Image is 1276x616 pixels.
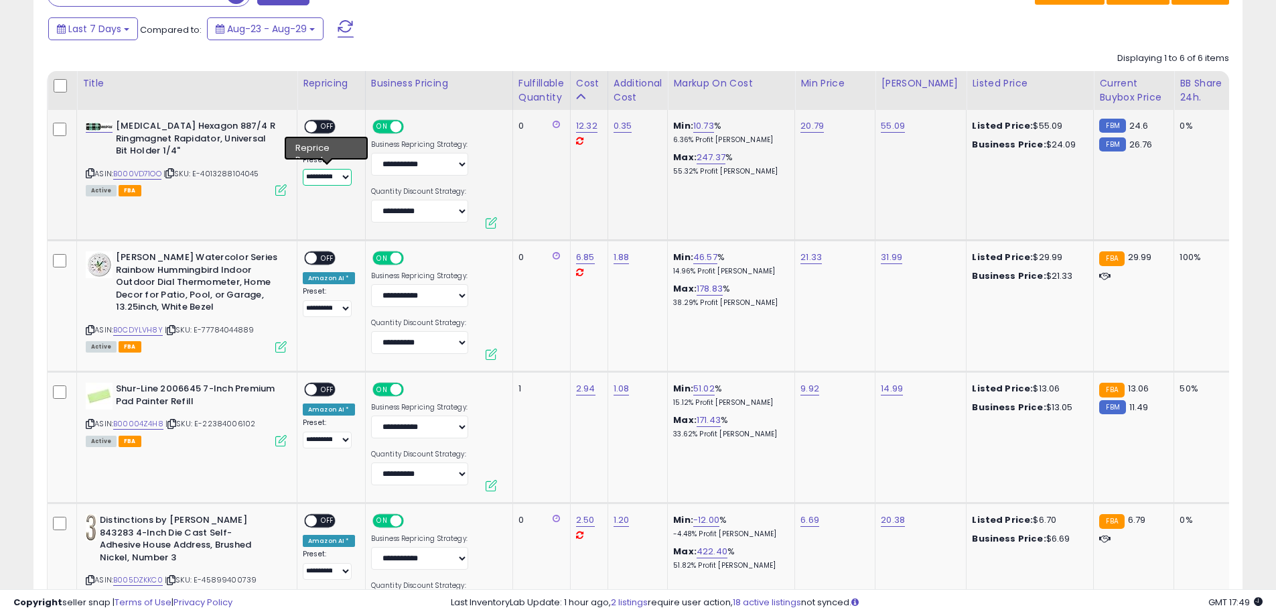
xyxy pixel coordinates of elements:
[733,596,801,609] a: 18 active listings
[576,382,595,395] a: 2.94
[113,574,163,586] a: B005DZKKC0
[371,450,468,459] label: Quantity Discount Strategy:
[881,251,902,264] a: 31.99
[119,436,141,447] span: FBA
[800,251,822,264] a: 21.33
[614,382,630,395] a: 1.08
[1180,383,1224,395] div: 50%
[673,151,784,176] div: %
[693,251,717,264] a: 46.57
[614,513,630,527] a: 1.20
[86,341,117,353] span: All listings currently available for purchase on Amazon
[401,253,423,264] span: OFF
[303,141,355,153] div: Amazon AI *
[518,76,565,105] div: Fulfillable Quantity
[165,324,254,335] span: | SKU: E-77784044889
[518,383,560,395] div: 1
[673,267,784,276] p: 14.96% Profit [PERSON_NAME]
[371,318,468,328] label: Quantity Discount Strategy:
[673,76,789,90] div: Markup on Cost
[1129,119,1149,132] span: 24.6
[576,76,602,90] div: Cost
[673,561,784,570] p: 51.82% Profit [PERSON_NAME]
[119,341,141,353] span: FBA
[115,596,171,609] a: Terms of Use
[668,71,795,110] th: The percentage added to the cost of goods (COGS) that forms the calculator for Min & Max prices.
[317,384,338,395] span: OFF
[303,272,355,284] div: Amazon AI *
[371,76,507,90] div: Business Pricing
[303,550,355,580] div: Preset:
[972,139,1083,151] div: $24.09
[881,382,903,395] a: 14.99
[693,382,715,395] a: 51.02
[374,515,391,527] span: ON
[1208,596,1263,609] span: 2025-09-6 17:49 GMT
[86,123,113,131] img: 31ieUf5N9YL._SL40_.jpg
[673,546,784,570] div: %
[317,515,338,527] span: OFF
[451,597,1263,609] div: Last InventoryLab Update: 1 hour ago, require user action, not synced.
[673,414,697,426] b: Max:
[401,515,423,527] span: OFF
[1180,120,1224,132] div: 0%
[972,251,1083,263] div: $29.99
[1099,119,1125,133] small: FBM
[972,383,1083,395] div: $13.06
[1128,251,1152,263] span: 29.99
[972,251,1033,263] b: Listed Price:
[207,17,324,40] button: Aug-23 - Aug-29
[374,253,391,264] span: ON
[113,324,163,336] a: B0CDYLVH8Y
[317,253,338,264] span: OFF
[86,383,287,445] div: ASIN:
[113,418,163,430] a: B00004Z4H8
[673,414,784,439] div: %
[371,534,468,544] label: Business Repricing Strategy:
[972,120,1083,132] div: $55.09
[303,156,355,186] div: Preset:
[693,513,719,527] a: -12.00
[86,436,117,447] span: All listings currently available for purchase on Amazon
[972,402,1083,414] div: $13.05
[1099,400,1125,414] small: FBM
[165,418,255,429] span: | SKU: E-22384006102
[673,251,693,263] b: Min:
[881,76,961,90] div: [PERSON_NAME]
[1180,514,1224,526] div: 0%
[371,187,468,196] label: Quantity Discount Strategy:
[86,251,113,278] img: 51t1+Cr5E6L._SL40_.jpg
[611,596,648,609] a: 2 listings
[1099,76,1168,105] div: Current Buybox Price
[673,283,784,308] div: %
[972,401,1046,414] b: Business Price:
[401,121,423,133] span: OFF
[371,403,468,412] label: Business Repricing Strategy:
[972,269,1046,282] b: Business Price:
[697,151,725,164] a: 247.37
[972,514,1083,526] div: $6.70
[576,251,595,264] a: 6.85
[86,251,287,351] div: ASIN:
[614,251,630,264] a: 1.88
[140,23,202,36] span: Compared to:
[673,398,784,408] p: 15.12% Profit [PERSON_NAME]
[1128,513,1146,526] span: 6.79
[673,135,784,145] p: 6.36% Profit [PERSON_NAME]
[673,120,784,145] div: %
[972,513,1033,526] b: Listed Price:
[673,430,784,439] p: 33.62% Profit [PERSON_NAME]
[673,513,693,526] b: Min:
[972,138,1046,151] b: Business Price:
[972,533,1083,545] div: $6.69
[576,119,597,133] a: 12.32
[1180,251,1224,263] div: 100%
[86,514,96,541] img: 31H7WneKi4L._SL40_.jpg
[68,22,121,36] span: Last 7 Days
[371,140,468,149] label: Business Repricing Strategy:
[317,121,338,133] span: OFF
[1129,138,1153,151] span: 26.76
[972,270,1083,282] div: $21.33
[113,168,161,180] a: B000VD71OO
[303,535,355,547] div: Amazon AI *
